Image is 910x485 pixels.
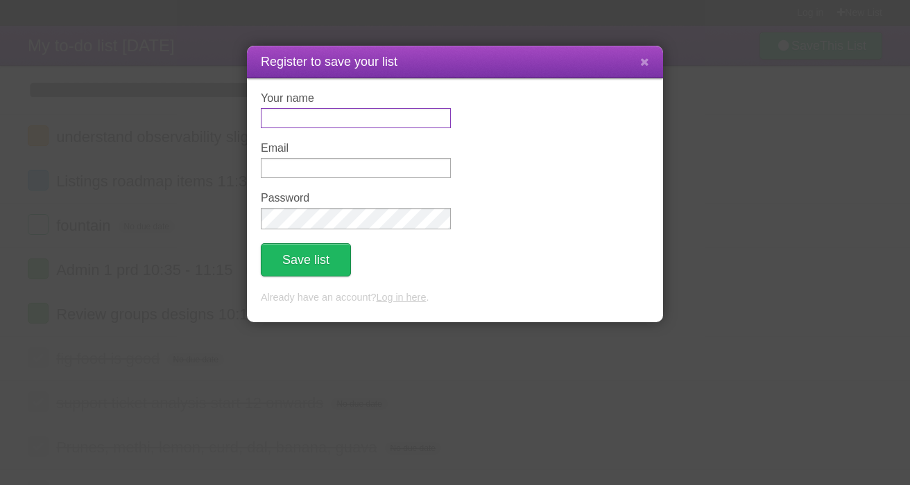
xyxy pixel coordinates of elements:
[261,243,351,276] button: Save list
[261,53,649,71] h1: Register to save your list
[261,92,451,105] label: Your name
[261,142,451,155] label: Email
[376,292,426,303] a: Log in here
[261,192,451,204] label: Password
[261,290,649,306] p: Already have an account? .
